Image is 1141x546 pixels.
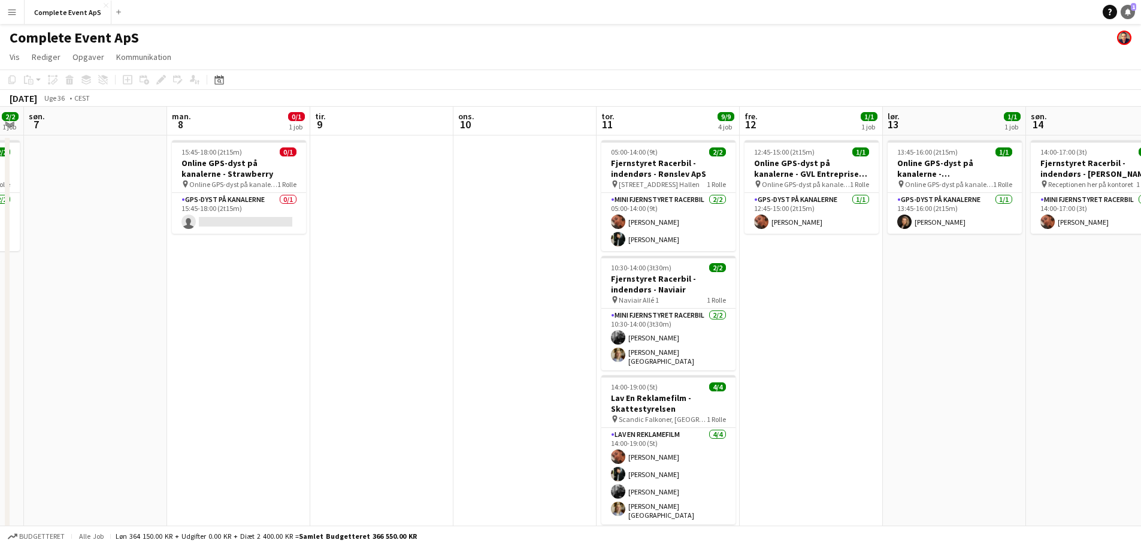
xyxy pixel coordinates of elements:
span: [STREET_ADDRESS] Hallen [619,180,700,189]
app-user-avatar: Christian Brøckner [1117,31,1131,45]
div: 1 job [861,122,877,131]
span: 0/1 [280,147,296,156]
span: 15:45-18:00 (2t15m) [181,147,242,156]
span: man. [172,111,191,122]
span: Samlet budgetteret 366 550.00 KR [299,532,417,541]
div: Løn 364 150.00 KR + Udgifter 0.00 KR + Diæt 2 400.00 KR = [116,532,417,541]
app-card-role: GPS-dyst på kanalerne1/112:45-15:00 (2t15m)[PERSON_NAME] [744,193,879,234]
span: tor. [601,111,615,122]
app-job-card: 15:45-18:00 (2t15m)0/1Online GPS-dyst på kanalerne - Strawberry Online GPS-dyst på kanalerne1 Rol... [172,140,306,234]
span: søn. [29,111,45,122]
span: 7 [27,117,45,131]
span: 12 [743,117,758,131]
span: 13:45-16:00 (2t15m) [897,147,958,156]
span: Online GPS-dyst på kanalerne [905,180,993,189]
span: 13 [886,117,900,131]
app-card-role: Mini Fjernstyret Racerbil2/205:00-14:00 (9t)[PERSON_NAME][PERSON_NAME] [601,193,736,251]
span: Scandic Falkoner, [GEOGRAPHIC_DATA] [619,415,707,424]
span: 2/2 [709,263,726,272]
span: Online GPS-dyst på kanalerne [189,180,277,189]
span: tir. [315,111,326,122]
span: Kommunikation [116,52,171,62]
app-card-role: Mini Fjernstyret Racerbil2/210:30-14:00 (3t30m)[PERSON_NAME][PERSON_NAME][GEOGRAPHIC_DATA] [601,309,736,370]
div: CEST [74,93,90,102]
button: Budgetteret [6,530,66,543]
span: 0/1 [288,112,305,121]
span: 14:00-19:00 (5t) [611,382,658,391]
span: Uge 36 [40,93,69,102]
span: Vis [10,52,20,62]
h3: Online GPS-dyst på kanalerne - [GEOGRAPHIC_DATA] [888,158,1022,179]
span: 11 [600,117,615,131]
span: lør. [888,111,900,122]
span: 1 Rolle [993,180,1012,189]
span: Opgaver [72,52,104,62]
span: 1 [1131,3,1136,11]
app-card-role: Lav En Reklamefilm4/414:00-19:00 (5t)[PERSON_NAME][PERSON_NAME][PERSON_NAME][PERSON_NAME][GEOGRAP... [601,428,736,524]
span: Alle job [77,532,105,541]
app-job-card: 12:45-15:00 (2t15m)1/1Online GPS-dyst på kanalerne - GVL Entreprise A/S Online GPS-dyst på kanale... [744,140,879,234]
span: 1 Rolle [707,415,726,424]
span: 12:45-15:00 (2t15m) [754,147,815,156]
div: 1 job [2,122,18,131]
span: 1 Rolle [277,180,296,189]
h3: Online GPS-dyst på kanalerne - GVL Entreprise A/S [744,158,879,179]
a: Opgaver [68,49,109,65]
span: 1 Rolle [850,180,869,189]
h1: Complete Event ApS [10,29,139,47]
a: Kommunikation [111,49,176,65]
span: 2/2 [709,147,726,156]
app-card-role: GPS-dyst på kanalerne1/113:45-16:00 (2t15m)[PERSON_NAME] [888,193,1022,234]
app-job-card: 10:30-14:00 (3t30m)2/2Fjernstyret Racerbil - indendørs - Naviair Naviair Allé 11 RolleMini Fjerns... [601,256,736,370]
span: 4/4 [709,382,726,391]
span: 1 Rolle [707,295,726,304]
app-job-card: 13:45-16:00 (2t15m)1/1Online GPS-dyst på kanalerne - [GEOGRAPHIC_DATA] Online GPS-dyst på kanaler... [888,140,1022,234]
span: Naviair Allé 1 [619,295,659,304]
span: ons. [458,111,474,122]
span: søn. [1031,111,1047,122]
div: 1 job [289,122,304,131]
app-card-role: GPS-dyst på kanalerne0/115:45-18:00 (2t15m) [172,193,306,234]
a: Rediger [27,49,65,65]
h3: Lav En Reklamefilm - Skattestyrelsen [601,393,736,414]
span: 8 [170,117,191,131]
h3: Online GPS-dyst på kanalerne - Strawberry [172,158,306,179]
div: [DATE] [10,92,37,104]
a: 1 [1121,5,1135,19]
span: Online GPS-dyst på kanalerne [762,180,850,189]
span: Receptionen her på kontoret [1048,180,1133,189]
h3: Fjernstyret Racerbil - indendørs - Rønslev ApS [601,158,736,179]
span: 10:30-14:00 (3t30m) [611,263,671,272]
span: 1/1 [1004,112,1021,121]
span: 9 [313,117,326,131]
span: 14 [1029,117,1047,131]
span: 9/9 [718,112,734,121]
span: 1/1 [861,112,877,121]
div: 4 job [718,122,734,131]
app-job-card: 05:00-14:00 (9t)2/2Fjernstyret Racerbil - indendørs - Rønslev ApS [STREET_ADDRESS] Hallen1 RolleM... [601,140,736,251]
a: Vis [5,49,25,65]
span: 1/1 [995,147,1012,156]
span: Budgetteret [19,532,65,541]
span: 2/2 [2,112,19,121]
span: 1 Rolle [707,180,726,189]
app-job-card: 14:00-19:00 (5t)4/4Lav En Reklamefilm - Skattestyrelsen Scandic Falkoner, [GEOGRAPHIC_DATA]1 Roll... [601,375,736,524]
div: 1 job [1004,122,1020,131]
span: Rediger [32,52,60,62]
h3: Fjernstyret Racerbil - indendørs - Naviair [601,273,736,295]
span: 10 [456,117,474,131]
span: fre. [744,111,758,122]
span: 14:00-17:00 (3t) [1040,147,1087,156]
span: 05:00-14:00 (9t) [611,147,658,156]
button: Complete Event ApS [25,1,111,24]
span: 1/1 [852,147,869,156]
